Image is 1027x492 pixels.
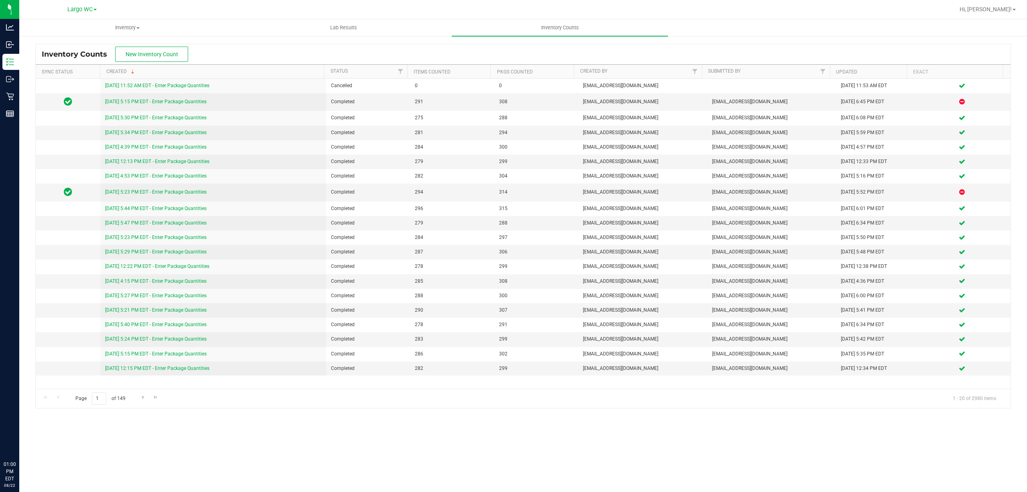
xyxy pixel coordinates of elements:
div: [DATE] 5:50 PM EDT [841,234,909,241]
span: 296 [415,205,489,212]
span: 288 [499,114,573,122]
div: [DATE] 5:59 PM EDT [841,129,909,137]
a: Created [106,69,136,74]
span: In Sync [64,96,72,107]
inline-svg: Outbound [6,75,14,83]
a: Inventory Counts [452,19,668,36]
a: [DATE] 4:15 PM EDT - Enter Package Quantities [105,278,207,284]
th: Exact [907,65,1003,79]
div: [DATE] 6:01 PM EDT [841,205,909,212]
a: [DATE] 12:13 PM EDT - Enter Package Quantities [105,159,209,164]
span: Inventory Counts [530,24,590,31]
span: Completed [331,263,405,270]
div: [DATE] 6:08 PM EDT [841,114,909,122]
span: Completed [331,219,405,227]
a: [DATE] 5:47 PM EDT - Enter Package Quantities [105,220,207,226]
a: Status [331,68,348,74]
span: Largo WC [67,6,93,13]
span: Hi, [PERSON_NAME]! [960,6,1012,12]
span: 284 [415,143,489,151]
span: [EMAIL_ADDRESS][DOMAIN_NAME] [583,263,702,270]
span: 308 [499,98,573,106]
a: [DATE] 5:44 PM EDT - Enter Package Quantities [105,206,207,211]
a: [DATE] 5:15 PM EDT - Enter Package Quantities [105,99,207,104]
iframe: Resource center [8,428,32,452]
div: [DATE] 4:57 PM EDT [841,143,909,151]
div: [DATE] 5:42 PM EDT [841,335,909,343]
a: [DATE] 5:23 PM EDT - Enter Package Quantities [105,189,207,195]
span: New Inventory Count [126,51,178,57]
span: [EMAIL_ADDRESS][DOMAIN_NAME] [583,158,702,165]
span: Completed [331,114,405,122]
span: Completed [331,335,405,343]
a: [DATE] 12:15 PM EDT - Enter Package Quantities [105,365,209,371]
a: [DATE] 5:23 PM EDT - Enter Package Quantities [105,235,207,240]
span: [EMAIL_ADDRESS][DOMAIN_NAME] [583,205,702,212]
span: Completed [331,365,405,372]
a: [DATE] 5:21 PM EDT - Enter Package Quantities [105,307,207,313]
span: 283 [415,335,489,343]
span: Completed [331,188,405,196]
span: [EMAIL_ADDRESS][DOMAIN_NAME] [583,172,702,180]
div: [DATE] 5:48 PM EDT [841,248,909,256]
span: [EMAIL_ADDRESS][DOMAIN_NAME] [583,234,702,241]
span: 279 [415,219,489,227]
span: [EMAIL_ADDRESS][DOMAIN_NAME] [712,306,832,314]
div: [DATE] 11:53 AM EDT [841,82,909,90]
span: [EMAIL_ADDRESS][DOMAIN_NAME] [583,114,702,122]
span: 0 [415,82,489,90]
div: [DATE] 12:33 PM EDT [841,158,909,165]
span: Completed [331,205,405,212]
div: [DATE] 4:36 PM EDT [841,278,909,285]
a: Filter [394,65,407,78]
inline-svg: Reports [6,110,14,118]
span: 299 [499,158,573,165]
a: Sync Status [42,69,73,75]
div: [DATE] 6:45 PM EDT [841,98,909,106]
span: [EMAIL_ADDRESS][DOMAIN_NAME] [583,188,702,196]
a: [DATE] 5:15 PM EDT - Enter Package Quantities [105,351,207,357]
a: Created By [580,68,607,74]
span: [EMAIL_ADDRESS][DOMAIN_NAME] [712,143,832,151]
span: 304 [499,172,573,180]
a: Inventory [19,19,235,36]
a: Items Counted [414,69,451,75]
span: Completed [331,292,405,300]
button: New Inventory Count [115,47,188,62]
span: [EMAIL_ADDRESS][DOMAIN_NAME] [583,365,702,372]
span: [EMAIL_ADDRESS][DOMAIN_NAME] [712,129,832,137]
span: [EMAIL_ADDRESS][DOMAIN_NAME] [583,248,702,256]
span: [EMAIL_ADDRESS][DOMAIN_NAME] [583,321,702,329]
span: [EMAIL_ADDRESS][DOMAIN_NAME] [712,365,832,372]
span: 288 [415,292,489,300]
span: 290 [415,306,489,314]
span: 294 [499,129,573,137]
span: 291 [499,321,573,329]
div: [DATE] 6:00 PM EDT [841,292,909,300]
div: [DATE] 12:34 PM EDT [841,365,909,372]
span: 1 - 20 of 2980 items [946,392,1003,404]
inline-svg: Retail [6,92,14,100]
span: 285 [415,278,489,285]
span: Completed [331,278,405,285]
a: [DATE] 5:34 PM EDT - Enter Package Quantities [105,130,207,135]
span: 302 [499,350,573,358]
span: 291 [415,98,489,106]
a: [DATE] 5:24 PM EDT - Enter Package Quantities [105,336,207,342]
a: Go to the last page [150,392,162,403]
a: Pkgs Counted [497,69,533,75]
a: Filter [688,65,702,78]
span: Lab Results [319,24,368,31]
a: [DATE] 11:52 AM EDT - Enter Package Quantities [105,83,209,88]
div: [DATE] 5:35 PM EDT [841,350,909,358]
span: [EMAIL_ADDRESS][DOMAIN_NAME] [712,248,832,256]
p: 08/22 [4,482,16,488]
span: 294 [415,188,489,196]
span: [EMAIL_ADDRESS][DOMAIN_NAME] [583,219,702,227]
span: 300 [499,292,573,300]
p: 01:00 PM EDT [4,461,16,482]
a: [DATE] 12:22 PM EDT - Enter Package Quantities [105,263,209,269]
span: [EMAIL_ADDRESS][DOMAIN_NAME] [712,321,832,329]
a: [DATE] 4:53 PM EDT - Enter Package Quantities [105,173,207,179]
a: Submitted By [708,68,741,74]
